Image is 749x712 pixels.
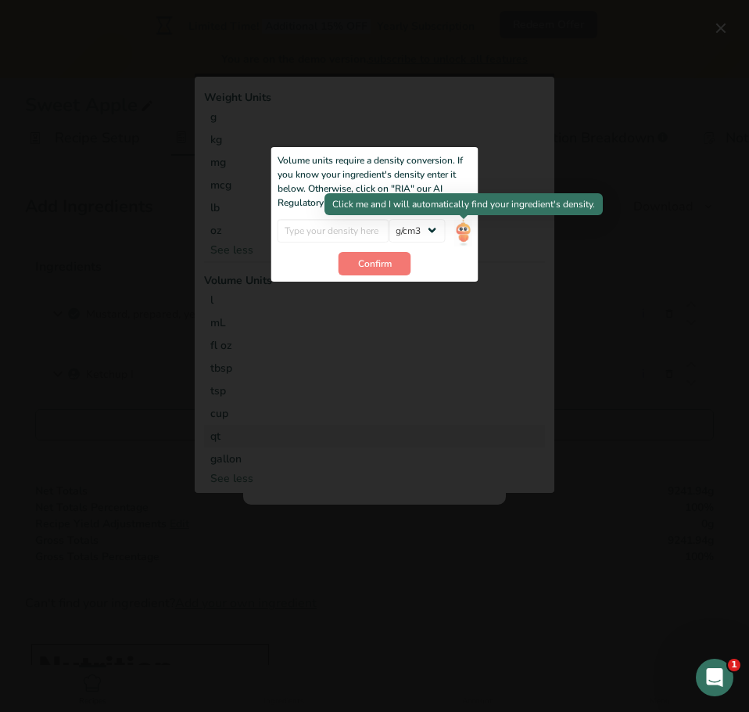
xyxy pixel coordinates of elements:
img: ai-bot.1dcbe71.gif [454,219,471,246]
span: 1 [728,659,740,671]
button: Confirm [339,252,411,275]
p: Click me and I will automatically find your ingredient's density. [332,197,595,211]
span: Confirm [358,257,392,271]
input: Type your density here [278,219,389,243]
iframe: Intercom live chat [696,659,733,696]
div: Volume units require a density conversion. If you know your ingredient's density enter it below. ... [278,153,472,210]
